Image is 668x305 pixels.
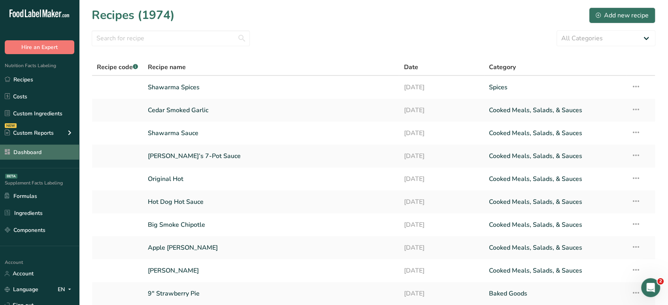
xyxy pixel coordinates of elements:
a: Cooked Meals, Salads, & Sauces [489,171,622,187]
a: [PERSON_NAME] [148,262,394,279]
span: Recipe name [148,62,186,72]
a: Apple [PERSON_NAME] [148,239,394,256]
a: Hot Dog Hot Sauce [148,194,394,210]
span: 2 [657,278,664,284]
button: Hire an Expert [5,40,74,54]
a: Cooked Meals, Salads, & Sauces [489,148,622,164]
a: [DATE] [404,239,479,256]
div: BETA [5,174,17,179]
iframe: Intercom live chat [641,278,660,297]
span: Date [404,62,418,72]
a: 9" Strawberry Pie [148,285,394,302]
a: Cooked Meals, Salads, & Sauces [489,194,622,210]
a: [DATE] [404,262,479,279]
a: [DATE] [404,79,479,96]
div: Custom Reports [5,129,54,137]
a: Cooked Meals, Salads, & Sauces [489,102,622,119]
div: Add new recipe [596,11,649,20]
a: [DATE] [404,217,479,233]
a: [DATE] [404,194,479,210]
a: Language [5,282,38,296]
a: [PERSON_NAME]’s 7-Pot Sauce [148,148,394,164]
a: Big Smoke Chipotle [148,217,394,233]
a: Cooked Meals, Salads, & Sauces [489,239,622,256]
h1: Recipes (1974) [92,6,175,24]
a: Original Hot [148,171,394,187]
span: Category [489,62,516,72]
a: Spices [489,79,622,96]
a: Cooked Meals, Salads, & Sauces [489,125,622,141]
a: [DATE] [404,171,479,187]
a: [DATE] [404,102,479,119]
input: Search for recipe [92,30,250,46]
a: Baked Goods [489,285,622,302]
a: [DATE] [404,148,479,164]
a: [DATE] [404,125,479,141]
a: Cedar Smoked Garlic [148,102,394,119]
a: Shawarma Spices [148,79,394,96]
div: NEW [5,123,17,128]
div: EN [58,285,74,294]
a: Cooked Meals, Salads, & Sauces [489,217,622,233]
button: Add new recipe [589,8,655,23]
a: Shawarma Sauce [148,125,394,141]
span: Recipe code [97,63,138,72]
a: [DATE] [404,285,479,302]
a: Cooked Meals, Salads, & Sauces [489,262,622,279]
